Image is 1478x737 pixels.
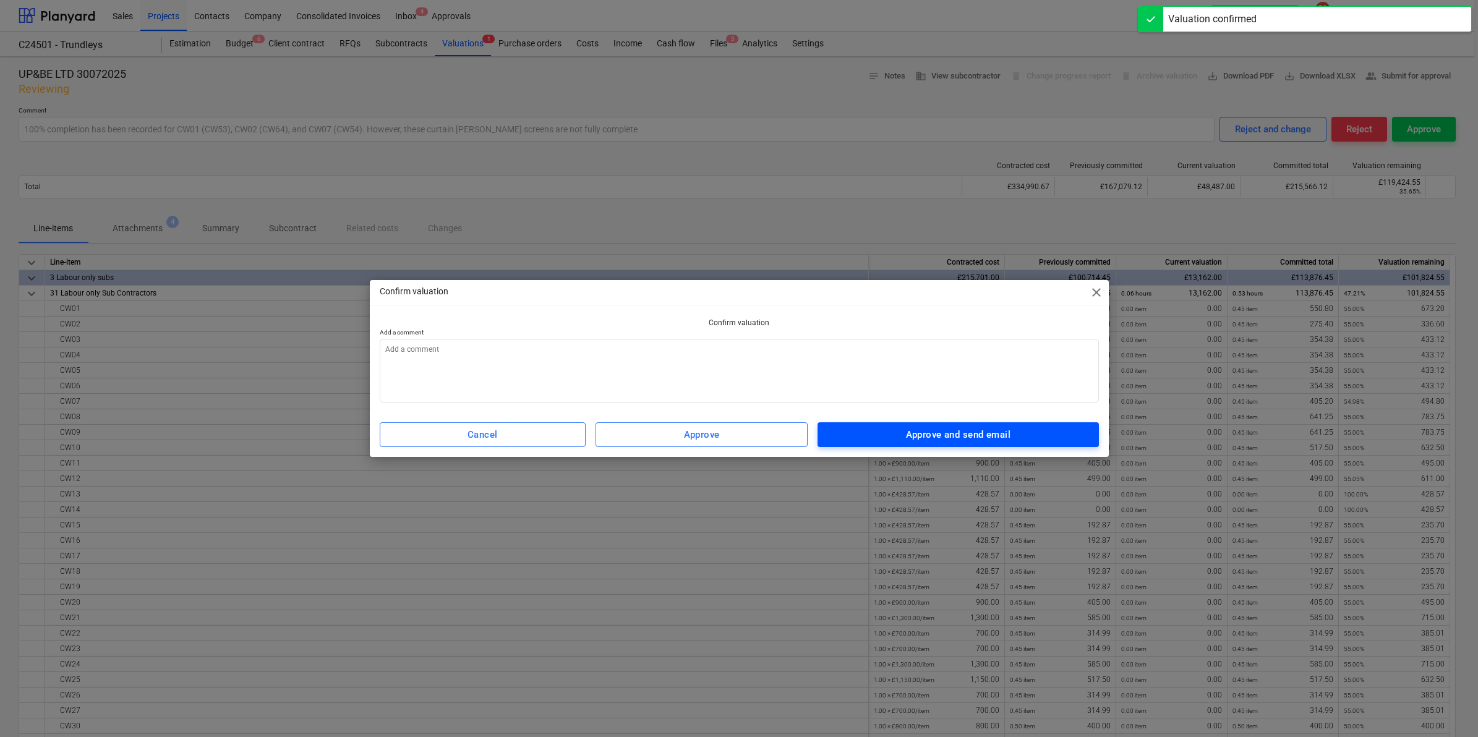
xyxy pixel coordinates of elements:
button: Approve and send email [818,422,1098,447]
button: Cancel [380,422,586,447]
div: Valuation confirmed [1168,12,1257,27]
div: Cancel [468,427,498,443]
iframe: Chat Widget [1416,678,1478,737]
p: Confirm valuation [380,285,448,298]
span: close [1089,285,1104,300]
p: Add a comment [380,328,1099,339]
p: Confirm valuation [380,318,1099,328]
div: Approve [684,427,720,443]
button: Approve [596,422,808,447]
div: Approve and send email [906,427,1010,443]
